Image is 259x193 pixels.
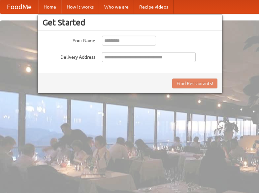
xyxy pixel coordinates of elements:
[43,52,95,60] label: Delivery Address
[134,0,174,14] a: Recipe videos
[0,0,38,14] a: FoodMe
[99,0,134,14] a: Who we are
[43,36,95,44] label: Your Name
[172,79,217,88] button: Find Restaurants!
[38,0,61,14] a: Home
[61,0,99,14] a: How it works
[43,17,217,27] h3: Get Started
